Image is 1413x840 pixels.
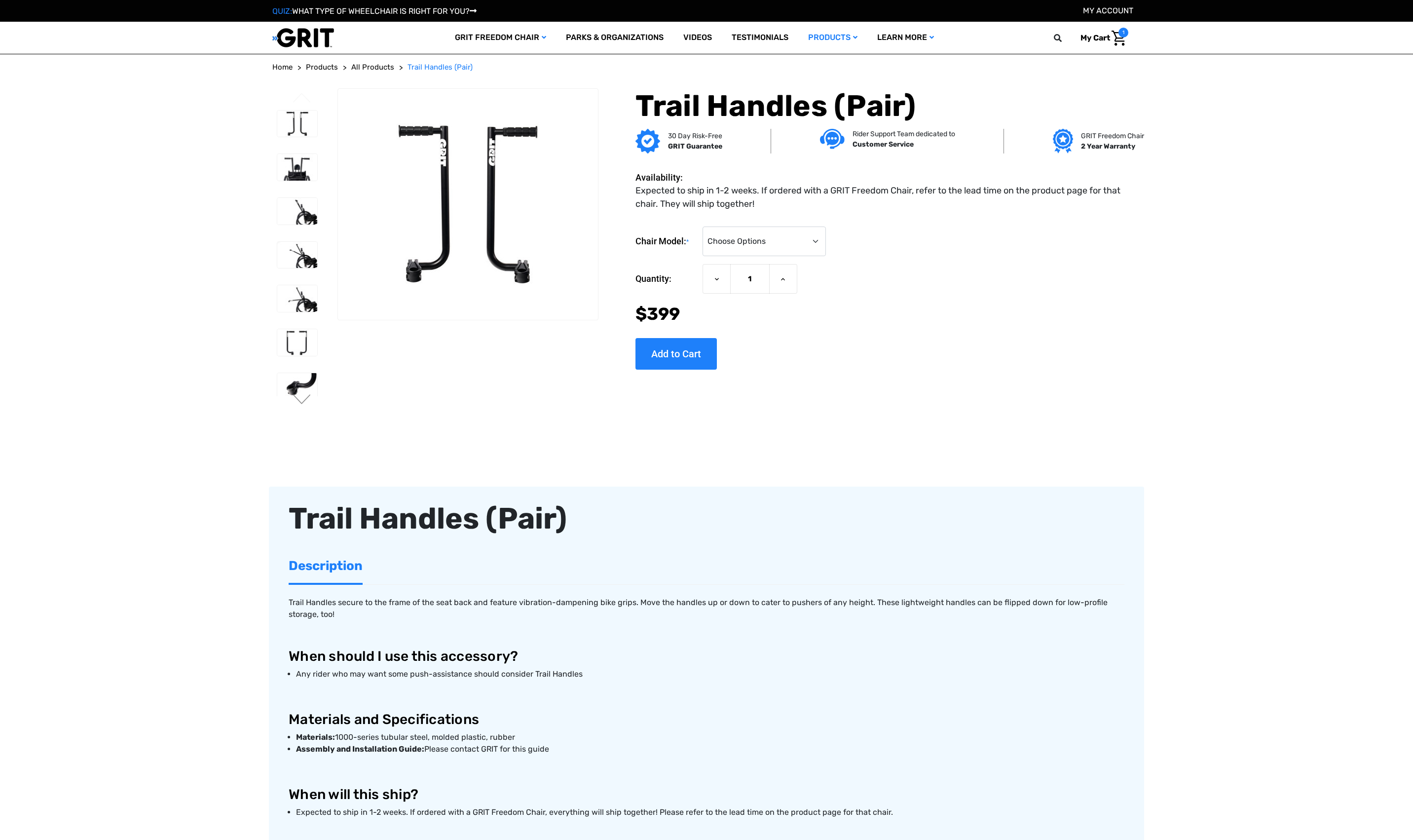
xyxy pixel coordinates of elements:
span: $399 [635,304,680,324]
span: 1 [1118,28,1128,38]
p: GRIT Freedom Chair [1081,131,1144,141]
img: GRIT Trail Handles: side view of push handles on GRIT Freedom Chair, one at tall height, one at l... [277,285,317,312]
strong: GRIT Guarantee [668,142,722,151]
strong: Customer Service [853,140,914,149]
span: My Cart [1080,33,1110,42]
h3: When should I use this accessory? [289,648,1124,665]
img: GRIT Guarantee [635,129,660,153]
img: GRIT Trail Handles: pair of steel push handles with bike grips for use with GRIT Freedom Chair ou... [338,117,597,291]
img: Cart [1112,31,1126,46]
h1: Trail Handles (Pair) [635,88,1141,124]
a: Cart with 1 items [1073,28,1128,48]
li: Expected to ship in 1-2 weeks. If ordered with a GRIT Freedom Chair, everything will ship togethe... [296,806,1124,818]
img: Grit freedom [1053,129,1073,153]
a: All Products [351,62,394,73]
img: GRIT Trail Handles: side view of GRIT Freedom Chair with pair of steel push handles mounted on ba... [277,198,317,225]
h3: Materials and Specifications [289,711,1124,728]
span: Trail Handles (Pair) [408,63,473,72]
input: Search [1058,28,1073,48]
span: All Products [351,63,394,72]
label: Chair Model: [635,227,698,257]
h3: When will this ship? [289,786,1124,803]
nav: Breadcrumb [272,62,1141,73]
label: Quantity: [635,264,698,294]
dd: Expected to ship in 1-2 weeks. If ordered with a GRIT Freedom Chair, refer to the lead time on th... [635,184,1136,211]
li: 1000-series tubular steel, molded plastic, rubber [296,731,1124,743]
input: Add to Cart [635,338,717,370]
strong: 2 Year Warranty [1081,142,1135,151]
a: GRIT Freedom Chair [445,22,556,54]
a: Videos [673,22,722,54]
p: Trail Handles secure to the frame of the seat back and feature vibration-dampening bike grips. Mo... [289,597,1124,620]
span: Products [306,63,338,72]
a: QUIZ:WHAT TYPE OF WHEELCHAIR IS RIGHT FOR YOU? [272,6,477,16]
a: Description [289,549,363,583]
dt: Availability: [635,171,698,184]
a: Learn More [867,22,944,54]
img: GRIT Trail Handles: pair of steel push handles with bike grips mounted to back of GRIT Freedom Chair [277,154,317,181]
button: Go to slide 2 of 3 [292,394,312,406]
p: 30 Day Risk-Free [668,131,722,141]
img: GRIT All-Terrain Wheelchair and Mobility Equipment [272,28,334,48]
strong: Assembly and Installation Guide: [296,744,424,754]
button: Go to slide 3 of 3 [292,93,312,105]
a: Home [272,62,293,73]
li: Please contact GRIT for this guide [296,743,1124,755]
img: GRIT Trail Handles: pair of push handles for use with GRIT Freedom Chair outdoor wheelchair with ... [277,329,317,356]
a: Products [306,62,338,73]
span: Home [272,63,293,72]
a: Products [798,22,867,54]
a: Trail Handles (Pair) [408,62,473,73]
img: GRIT Trail Handles: close up of GRIT Freedom Chair push handle hardware for securing to seat back... [277,373,317,400]
img: GRIT Trail Handles: pair of steel push handles with bike grips for use with GRIT Freedom Chair ou... [277,111,317,137]
li: Any rider who may want some push-assistance should consider Trail Handles [296,668,1124,680]
strong: Materials: [296,732,335,742]
a: Testimonials [722,22,798,54]
img: Customer service [820,129,845,149]
a: Parks & Organizations [556,22,673,54]
div: Trail Handles (Pair) [289,496,1124,541]
span: QUIZ: [272,6,292,16]
a: Account [1083,6,1133,15]
img: GRIT Trail Handles: side view of GRIT Freedom Chair outdoor wheelchair with push handles installe... [277,242,317,268]
p: Rider Support Team dedicated to [853,129,955,139]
